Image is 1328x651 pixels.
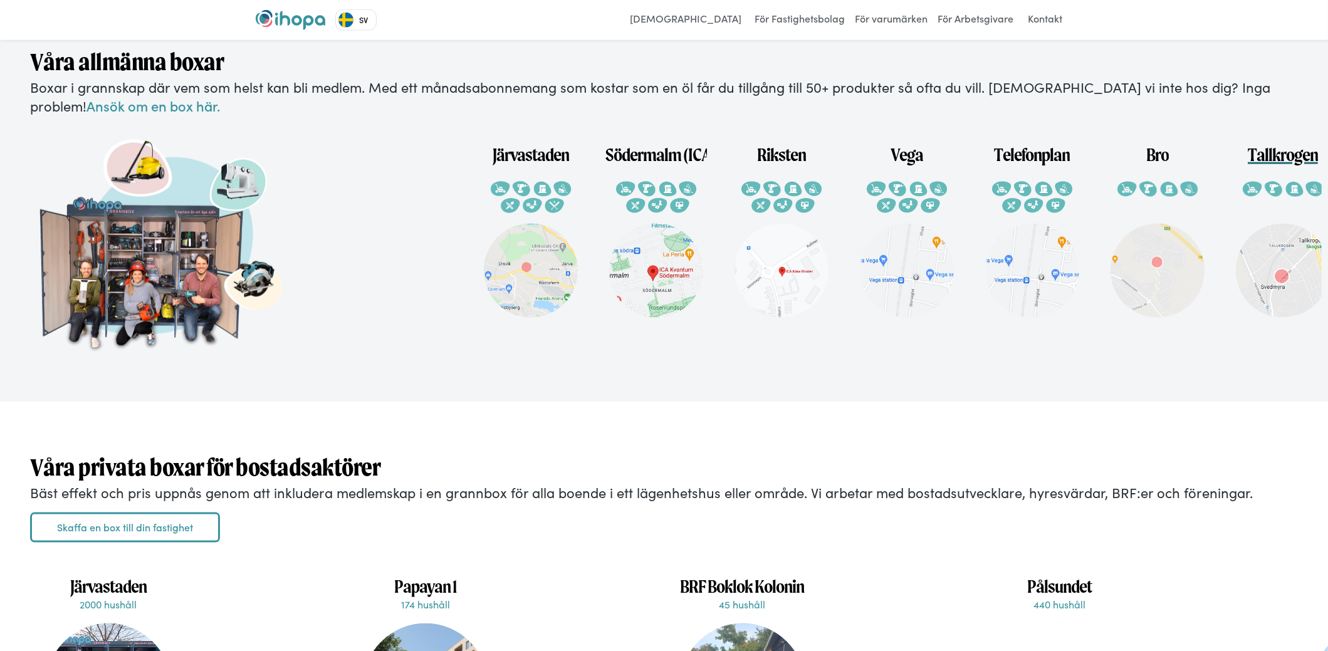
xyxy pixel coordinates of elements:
a: Järvastaden [468,126,593,336]
h1: Tallkrogen [1248,132,1318,166]
a: För Arbetsgivare [935,10,1017,30]
a: Kontakt [1021,10,1070,30]
a: Bro [1095,126,1220,336]
p: 45 hushåll [671,597,815,611]
a: Telefonplan [970,126,1095,336]
h1: Pålsundet [987,575,1131,597]
p: 440 hushåll [987,597,1131,611]
a: Ansök om en box här. [86,96,220,115]
h1: Vega [891,132,923,166]
h1: Riksten [757,132,806,166]
a: För varumärken [852,10,931,30]
a: För Fastighetsbolag [752,10,849,30]
a: home [256,10,325,30]
p: 174 hushåll [353,597,498,611]
a: Vega [844,126,970,336]
a: Skaffa en box till din fastighet [30,513,220,543]
a: Södermalm (ICA Kvantum) [593,126,719,336]
div: Language [335,9,377,31]
h1: Telefonplan [994,132,1070,166]
strong: Våra privata boxar för bostadsaktörer [30,453,381,481]
h1: Järvastaden [36,575,180,597]
strong: Våra allmänna boxar [30,48,224,76]
h1: Papayan 1 [353,575,498,597]
h1: Bro [1146,132,1169,166]
p: Boxar i grannskap där vem som helst kan bli medlem. Med ett månadsabonnemang som kostar som en öl... [30,78,1298,117]
a: [DEMOGRAPHIC_DATA] [624,10,748,30]
a: SV [336,10,376,30]
p: Bäst effekt och pris uppnås genom att inkludera medlemskap i en grannbox för alla boende i ett lä... [30,483,1298,503]
h1: Järvastaden [493,132,569,166]
img: ihopa logo [256,10,325,30]
a: Riksten [719,126,844,336]
h1: Södermalm (ICA Kvantum) [605,132,707,166]
aside: Language selected: Svenska [335,9,377,31]
h1: BRF Boklok Kolonin [671,575,815,597]
p: 2000 hushåll [36,597,180,611]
